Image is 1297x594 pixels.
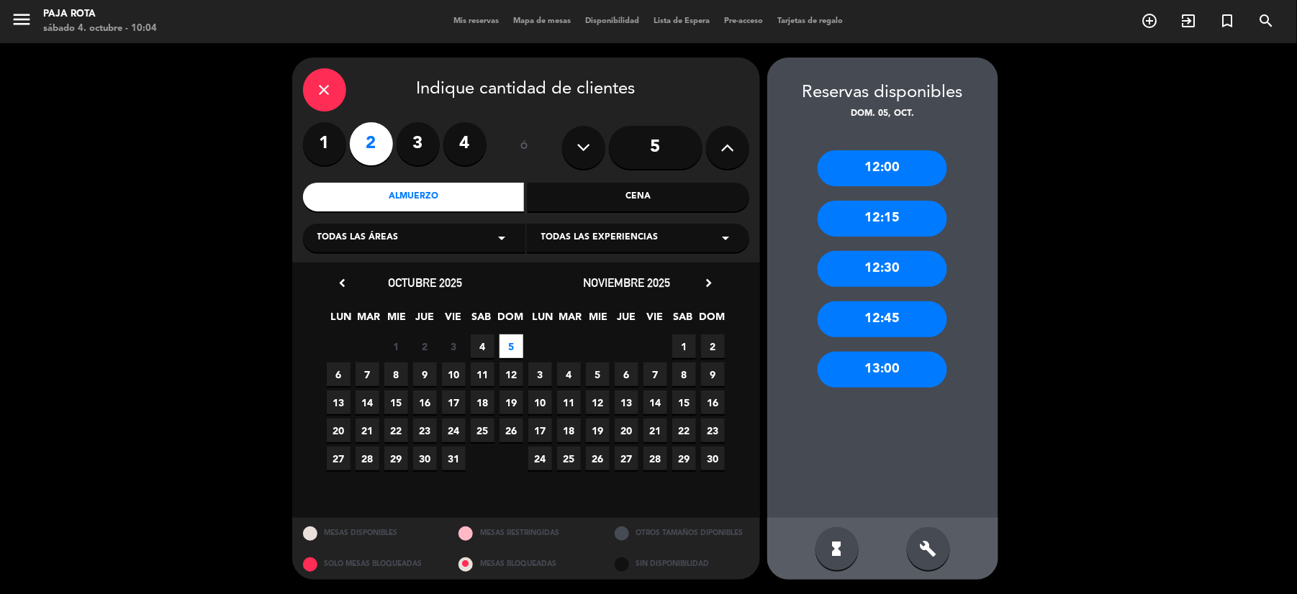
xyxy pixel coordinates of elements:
div: 12:15 [818,201,947,237]
span: 5 [586,362,610,386]
i: hourglass_full [828,540,846,557]
span: 12 [586,390,610,414]
span: 25 [557,447,581,470]
div: SIN DISPONIBILIDAD [604,549,760,580]
span: 30 [701,447,725,470]
span: 8 [384,362,408,386]
span: 22 [384,419,408,442]
i: chevron_left [335,275,351,291]
div: OTROS TAMAÑOS DIPONIBLES [604,518,760,549]
label: 1 [303,122,346,165]
span: MIE [587,309,610,332]
span: octubre 2025 [388,275,462,290]
div: sábado 4. octubre - 10:04 [43,22,157,36]
i: arrow_drop_down [494,229,511,247]
span: 3 [442,334,466,358]
span: DOM [699,309,723,332]
span: 5 [500,334,523,358]
span: 14 [643,390,667,414]
div: MESAS DISPONIBLES [292,518,448,549]
i: close [316,81,333,99]
span: 10 [528,390,552,414]
label: 4 [443,122,487,165]
span: 28 [643,447,667,470]
span: 23 [413,419,437,442]
div: 12:30 [818,251,947,287]
span: 4 [471,334,494,358]
span: Disponibilidad [579,17,647,25]
span: 16 [701,390,725,414]
div: ó [501,122,548,173]
span: VIE [643,309,666,332]
span: 6 [327,362,351,386]
span: 9 [701,362,725,386]
span: MIE [385,309,409,332]
span: 17 [442,390,466,414]
span: 23 [701,419,725,442]
i: add_circle_outline [1142,12,1159,29]
span: 29 [672,447,696,470]
span: 29 [384,447,408,470]
span: 17 [528,419,552,442]
span: Tarjetas de regalo [771,17,851,25]
span: 24 [442,419,466,442]
div: 13:00 [818,352,947,388]
span: 18 [471,390,494,414]
span: 31 [442,447,466,470]
span: 4 [557,362,581,386]
span: MAR [559,309,582,332]
span: JUE [413,309,437,332]
div: Indique cantidad de clientes [303,68,749,111]
span: 7 [643,362,667,386]
i: chevron_right [702,275,717,291]
span: VIE [441,309,465,332]
i: menu [11,9,32,30]
span: noviembre 2025 [583,275,670,290]
span: 1 [672,334,696,358]
span: 13 [327,390,351,414]
span: 8 [672,362,696,386]
span: 21 [643,419,667,442]
label: 2 [350,122,393,165]
span: 1 [384,334,408,358]
span: 19 [500,390,523,414]
span: 30 [413,447,437,470]
div: dom. 05, oct. [767,107,998,122]
span: 9 [413,362,437,386]
span: Mapa de mesas [507,17,579,25]
span: 25 [471,419,494,442]
div: 12:45 [818,301,947,337]
div: MESAS BLOQUEADAS [448,549,604,580]
span: 12 [500,362,523,386]
div: PAJA ROTA [43,7,157,22]
span: Todas las áreas [317,231,399,245]
span: 10 [442,362,466,386]
span: Pre-acceso [718,17,771,25]
span: SAB [671,309,695,332]
i: turned_in_not [1219,12,1237,29]
label: 3 [397,122,440,165]
span: Lista de Espera [647,17,718,25]
span: 27 [615,447,638,470]
span: DOM [497,309,521,332]
span: 20 [327,419,351,442]
span: 13 [615,390,638,414]
span: 11 [471,362,494,386]
i: build [920,540,937,557]
span: 20 [615,419,638,442]
div: SOLO MESAS BLOQUEADAS [292,549,448,580]
div: Cena [528,183,749,211]
span: 15 [672,390,696,414]
span: 19 [586,419,610,442]
span: 18 [557,419,581,442]
span: LUN [530,309,554,332]
span: 24 [528,447,552,470]
button: menu [11,9,32,35]
span: 15 [384,390,408,414]
span: Todas las experiencias [541,231,659,245]
i: search [1258,12,1275,29]
span: 11 [557,390,581,414]
span: 28 [356,447,379,470]
span: LUN [329,309,353,332]
span: JUE [615,309,638,332]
